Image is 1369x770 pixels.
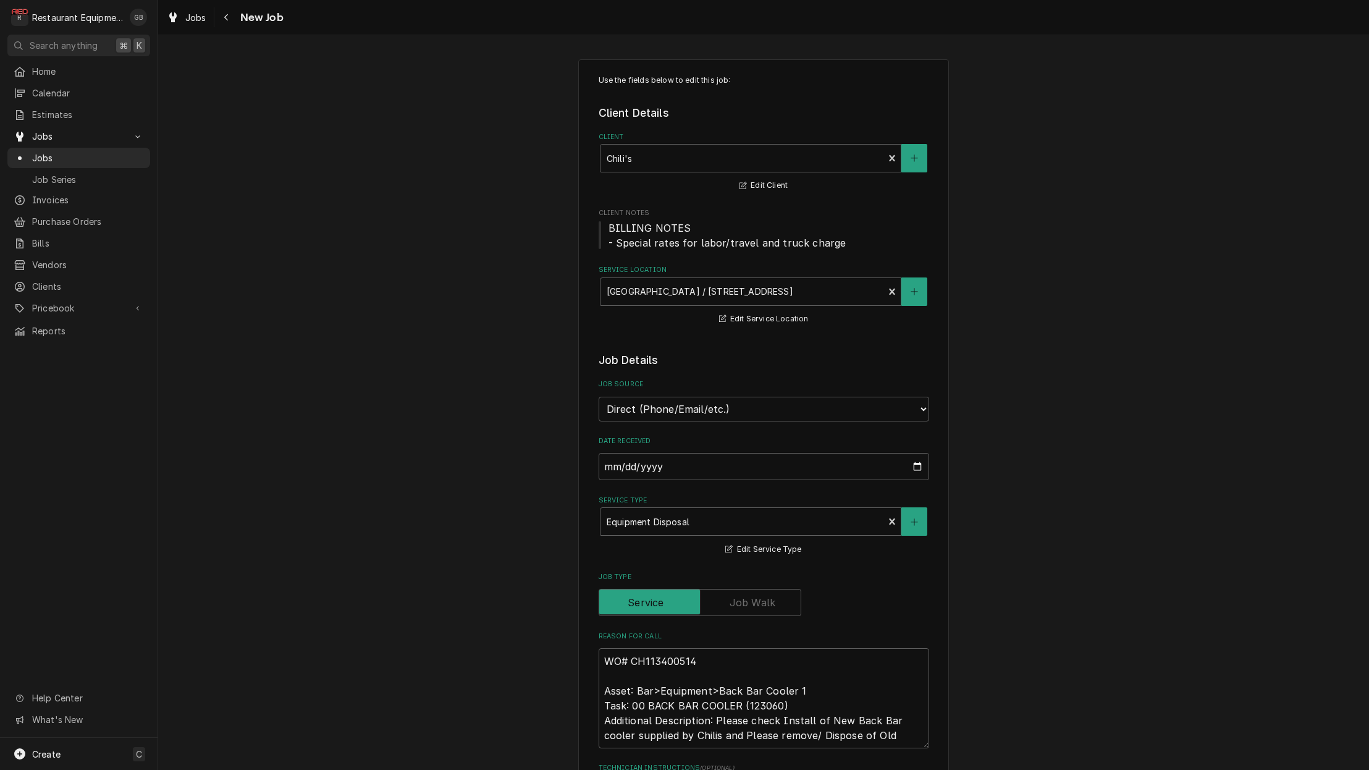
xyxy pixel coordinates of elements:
[911,287,918,296] svg: Create New Location
[7,61,150,82] a: Home
[599,265,929,275] label: Service Location
[7,709,150,730] a: Go to What's New
[32,237,144,250] span: Bills
[32,215,144,228] span: Purchase Orders
[717,311,811,327] button: Edit Service Location
[599,208,929,250] div: Client Notes
[32,193,144,206] span: Invoices
[599,208,929,218] span: Client Notes
[7,104,150,125] a: Estimates
[599,436,929,480] div: Date Received
[137,39,142,52] span: K
[599,105,929,121] legend: Client Details
[911,518,918,527] svg: Create New Service
[32,130,125,143] span: Jobs
[185,11,206,24] span: Jobs
[599,648,929,748] textarea: WO# CH113400514 Asset: Bar>Equipment>Back Bar Cooler 1 Task: 00 BACK BAR COOLER (123060) Addition...
[599,379,929,421] div: Job Source
[599,453,929,480] input: yyyy-mm-dd
[609,222,846,249] span: BILLING NOTES - Special rates for labor/travel and truck charge
[7,255,150,275] a: Vendors
[7,190,150,210] a: Invoices
[7,83,150,103] a: Calendar
[599,572,929,582] label: Job Type
[599,496,929,506] label: Service Type
[599,379,929,389] label: Job Source
[7,321,150,341] a: Reports
[32,713,143,726] span: What's New
[11,9,28,26] div: R
[130,9,147,26] div: GB
[32,749,61,759] span: Create
[599,572,929,616] div: Job Type
[217,7,237,27] button: Navigate back
[738,178,790,193] button: Edit Client
[32,302,125,315] span: Pricebook
[7,148,150,168] a: Jobs
[32,11,123,24] div: Restaurant Equipment Diagnostics
[7,169,150,190] a: Job Series
[599,436,929,446] label: Date Received
[30,39,98,52] span: Search anything
[32,151,144,164] span: Jobs
[32,324,144,337] span: Reports
[599,632,929,641] label: Reason For Call
[32,280,144,293] span: Clients
[599,132,929,193] div: Client
[7,211,150,232] a: Purchase Orders
[7,35,150,56] button: Search anything⌘K
[599,632,929,748] div: Reason For Call
[901,277,927,306] button: Create New Location
[599,221,929,250] span: Client Notes
[901,144,927,172] button: Create New Client
[7,126,150,146] a: Go to Jobs
[32,108,144,121] span: Estimates
[32,173,144,186] span: Job Series
[599,132,929,142] label: Client
[136,748,142,761] span: C
[32,65,144,78] span: Home
[599,75,929,86] p: Use the fields below to edit this job:
[901,507,927,536] button: Create New Service
[723,542,803,557] button: Edit Service Type
[599,352,929,368] legend: Job Details
[32,87,144,99] span: Calendar
[130,9,147,26] div: Gary Beaver's Avatar
[599,496,929,557] div: Service Type
[7,276,150,297] a: Clients
[911,154,918,163] svg: Create New Client
[237,9,284,26] span: New Job
[32,258,144,271] span: Vendors
[32,692,143,704] span: Help Center
[7,688,150,708] a: Go to Help Center
[7,233,150,253] a: Bills
[162,7,211,28] a: Jobs
[7,298,150,318] a: Go to Pricebook
[11,9,28,26] div: Restaurant Equipment Diagnostics's Avatar
[119,39,128,52] span: ⌘
[599,265,929,326] div: Service Location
